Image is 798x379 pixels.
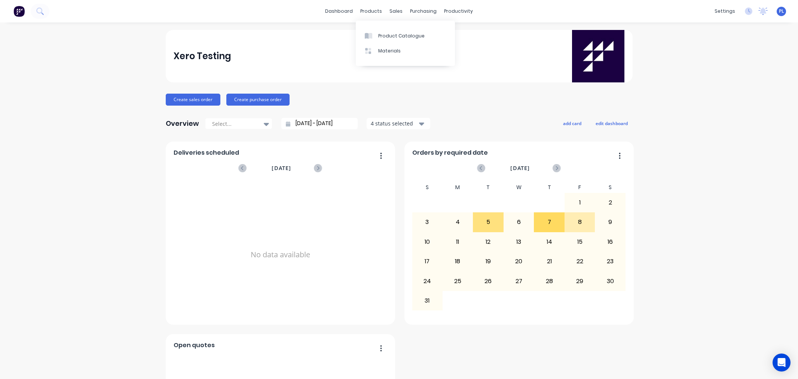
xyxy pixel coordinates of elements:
[443,182,473,193] div: M
[443,233,473,251] div: 11
[412,148,488,157] span: Orders by required date
[711,6,739,17] div: settings
[595,182,626,193] div: S
[166,94,220,106] button: Create sales order
[773,354,791,372] div: Open Intercom Messenger
[779,8,784,15] span: PL
[272,164,291,172] span: [DATE]
[412,213,442,231] div: 3
[534,252,564,271] div: 21
[504,252,534,271] div: 20
[356,43,455,58] a: Materials
[443,272,473,290] div: 25
[226,94,290,106] button: Create purchase order
[572,30,624,82] img: Xero Testing
[591,118,633,128] button: edit dashboard
[406,6,440,17] div: purchasing
[13,6,25,17] img: Factory
[386,6,406,17] div: sales
[371,119,418,127] div: 4 status selected
[473,233,503,251] div: 12
[412,252,442,271] div: 17
[166,116,199,131] div: Overview
[412,272,442,290] div: 24
[412,182,443,193] div: S
[565,193,595,212] div: 1
[356,28,455,43] a: Product Catalogue
[378,48,401,54] div: Materials
[367,118,430,129] button: 4 status selected
[595,233,625,251] div: 16
[510,164,530,172] span: [DATE]
[504,182,534,193] div: W
[321,6,357,17] a: dashboard
[440,6,477,17] div: productivity
[174,341,215,350] span: Open quotes
[595,252,625,271] div: 23
[534,272,564,290] div: 28
[565,182,595,193] div: F
[565,233,595,251] div: 15
[504,213,534,231] div: 6
[443,252,473,271] div: 18
[558,118,586,128] button: add card
[473,213,503,231] div: 5
[174,182,387,327] div: No data available
[565,272,595,290] div: 29
[412,291,442,310] div: 31
[443,213,473,231] div: 4
[473,272,503,290] div: 26
[534,182,565,193] div: T
[357,6,386,17] div: products
[565,252,595,271] div: 22
[378,33,425,39] div: Product Catalogue
[595,213,625,231] div: 9
[534,213,564,231] div: 7
[504,272,534,290] div: 27
[534,233,564,251] div: 14
[595,272,625,290] div: 30
[174,49,231,64] div: Xero Testing
[504,233,534,251] div: 13
[565,213,595,231] div: 8
[473,252,503,271] div: 19
[412,233,442,251] div: 10
[473,182,504,193] div: T
[174,148,239,157] span: Deliveries scheduled
[595,193,625,212] div: 2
